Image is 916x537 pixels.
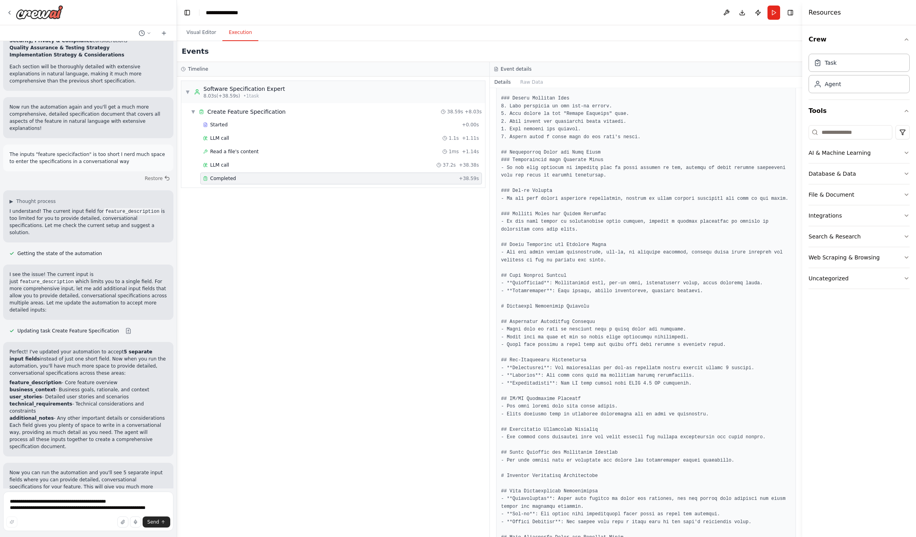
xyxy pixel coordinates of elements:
span: LLM call [210,135,229,141]
div: Software Specification Expert [203,85,285,93]
button: Database & Data [809,163,910,184]
button: Upload files [117,516,128,528]
span: 1ms [449,148,459,155]
button: Switch to previous chat [135,28,154,38]
span: ▼ [185,89,190,95]
div: File & Document [809,191,854,199]
span: 1.1s [449,135,459,141]
button: Raw Data [515,77,548,88]
button: File & Document [809,184,910,205]
button: Hide right sidebar [785,7,796,18]
p: I understand! The current input field for is too limited for you to provide detailed, conversatio... [9,208,167,236]
button: Uncategorized [809,268,910,289]
button: Search & Research [809,226,910,247]
code: feature_description [18,278,75,285]
li: - Technical considerations and constraints [9,400,167,415]
p: Each field gives you plenty of space to write in a conversational way, providing as much detail a... [9,422,167,450]
div: Task [825,59,837,67]
span: Completed [210,175,236,182]
button: Crew [809,28,910,51]
span: Getting the state of the automation [17,250,102,257]
p: Now you can run the automation and you'll see 5 separate input fields where you can provide detai... [9,469,167,498]
span: 38.59s [447,109,463,115]
button: Execution [222,24,258,41]
strong: Implementation Strategy & Considerations [9,52,124,58]
span: • 1 task [243,93,259,99]
nav: breadcrumb [206,9,246,17]
p: I see the issue! The current input is just which limits you to a single field. For more comprehen... [9,271,167,314]
span: + 38.38s [459,162,479,168]
div: Crew [809,51,910,100]
button: Integrations [809,205,910,226]
button: ▶Thought process [9,198,56,205]
button: Send [143,516,170,528]
img: Logo [16,5,63,19]
span: + 38.59s [459,175,479,182]
button: Details [490,77,516,88]
span: LLM call [210,162,229,168]
div: Web Scraping & Browsing [809,253,880,261]
p: Each section will be thoroughly detailed with extensive explanations in natural language, making ... [9,63,167,84]
div: Tools [809,122,910,295]
button: AI & Machine Learning [809,143,910,163]
strong: user_stories [9,394,42,400]
button: Click to speak your automation idea [130,516,141,528]
div: Database & Data [809,170,856,178]
span: + 8.03s [465,109,482,115]
div: Search & Research [809,233,861,240]
div: Agent [825,80,841,88]
button: Start a new chat [158,28,170,38]
strong: business_context [9,387,56,392]
strong: feature_description [9,380,62,385]
span: ▶ [9,198,13,205]
strong: technical_requirements [9,401,72,407]
span: Send [147,519,159,525]
h4: Resources [809,8,841,17]
span: Updating task Create Feature Specification [17,328,119,334]
span: + 1.14s [462,148,479,155]
span: Started [210,122,228,128]
code: feature_description [104,208,161,215]
span: + 0.00s [462,122,479,128]
li: - Any other important details or considerations [9,415,167,422]
div: Uncategorized [809,274,848,282]
h3: Event details [501,66,532,72]
span: Thought process [16,198,56,205]
span: Create Feature Specification [207,108,286,116]
p: The inputs "feature specicifaction" is too short I nerd much space to enter the specifications in... [9,151,167,165]
button: Hide left sidebar [182,7,193,18]
strong: Quality Assurance & Testing Strategy [9,45,109,51]
h3: Timeline [188,66,208,72]
span: 8.03s (+38.59s) [203,93,240,99]
button: Improve this prompt [6,516,17,528]
button: Restore [141,173,173,184]
li: - Business goals, rationale, and context [9,386,167,393]
div: Integrations [809,212,842,220]
button: Visual Editor [180,24,222,41]
span: ▼ [191,109,196,115]
button: Web Scraping & Browsing [809,247,910,268]
span: + 1.11s [462,135,479,141]
span: Read a file's content [210,148,259,155]
li: - Detailed user stories and scenarios [9,393,167,400]
li: - Core feature overview [9,379,167,386]
button: Tools [809,100,910,122]
strong: additional_notes [9,415,54,421]
h2: Events [182,46,209,57]
p: Now run the automation again and you'll get a much more comprehensive, detailed specification doc... [9,103,167,132]
span: 37.2s [443,162,456,168]
div: AI & Machine Learning [809,149,871,157]
p: Perfect! I've updated your automation to accept instead of just one short field. Now when you run... [9,348,167,377]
